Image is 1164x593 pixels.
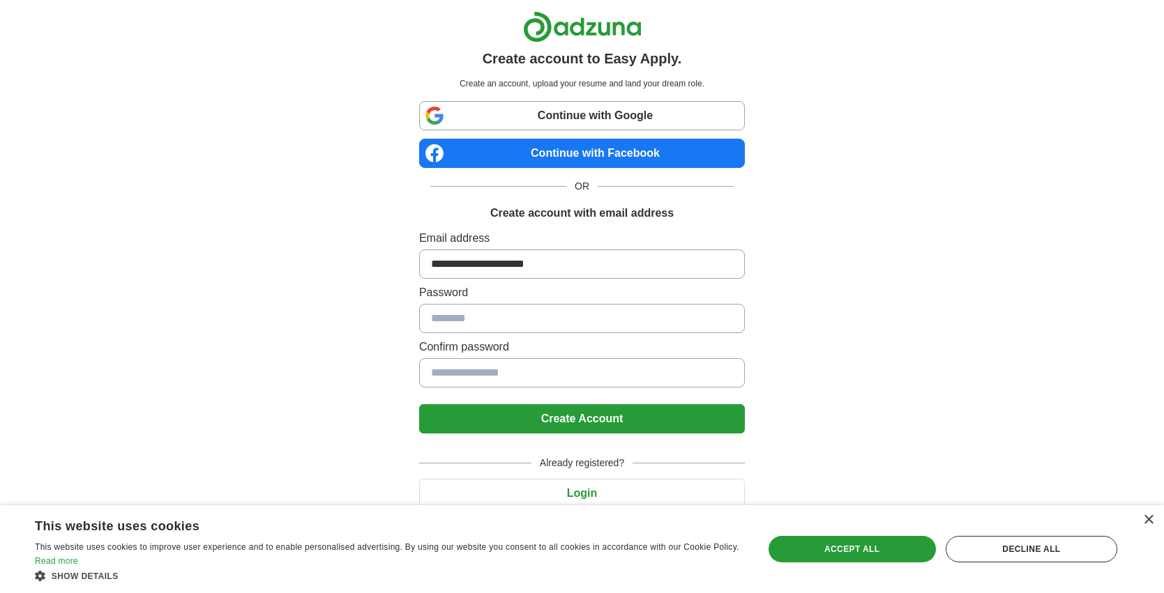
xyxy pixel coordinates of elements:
[422,77,742,90] p: Create an account, upload your resume and land your dream role.
[946,536,1117,562] div: Decline all
[35,514,706,534] div: This website uses cookies
[531,456,633,470] span: Already registered?
[35,569,741,583] div: Show details
[419,404,745,433] button: Create Account
[1143,515,1154,525] div: Close
[523,11,642,43] img: Adzuna logo
[35,542,739,552] span: This website uses cookies to improve user experience and to enable personalised advertising. By u...
[419,339,745,355] label: Confirm password
[483,48,682,69] h1: Create account to Easy Apply.
[419,139,745,168] a: Continue with Facebook
[566,179,598,194] span: OR
[769,536,936,562] div: Accept all
[419,487,745,499] a: Login
[419,101,745,130] a: Continue with Google
[52,571,119,581] span: Show details
[419,230,745,247] label: Email address
[35,556,78,566] a: Read more, opens a new window
[490,205,674,222] h1: Create account with email address
[419,284,745,301] label: Password
[419,479,745,508] button: Login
